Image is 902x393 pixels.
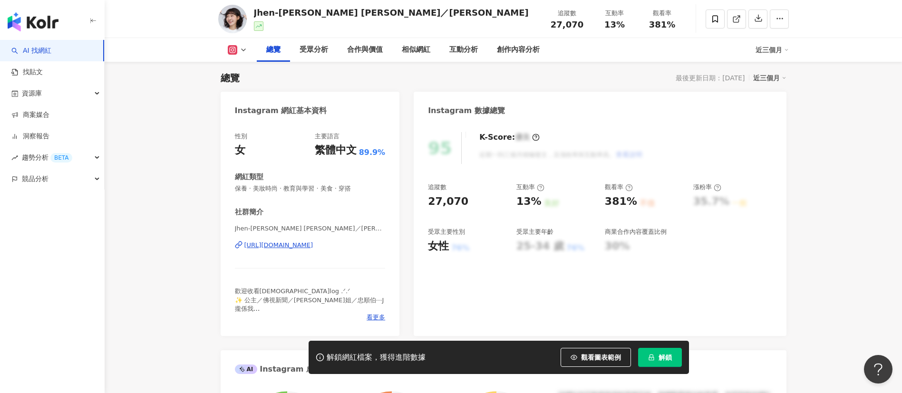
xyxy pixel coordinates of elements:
div: 合作與價值 [347,44,383,56]
div: 受眾主要性別 [428,228,465,236]
div: 繁體中文 [315,143,357,158]
div: Instagram 數據總覽 [428,105,505,116]
div: 近三個月 [753,72,786,84]
span: 解鎖 [659,354,672,361]
div: 女 [235,143,245,158]
div: 觀看率 [644,9,680,18]
span: 13% [604,20,625,29]
div: Jhen-[PERSON_NAME] [PERSON_NAME]／[PERSON_NAME] [254,7,529,19]
div: 總覽 [266,44,281,56]
div: 381% [605,194,637,209]
div: 創作內容分析 [497,44,540,56]
button: 解鎖 [638,348,682,367]
div: K-Score : [479,132,540,143]
div: 漲粉率 [693,183,721,192]
a: 洞察報告 [11,132,49,141]
img: logo [8,12,58,31]
div: 解鎖網紅檔案，獲得進階數據 [327,353,426,363]
div: 互動率 [597,9,633,18]
span: 89.9% [359,147,386,158]
div: 總覽 [221,71,240,85]
span: 資源庫 [22,83,42,104]
div: 近三個月 [756,42,789,58]
span: 27,070 [551,19,583,29]
div: 主要語言 [315,132,339,141]
a: 商案媒合 [11,110,49,120]
div: 網紅類型 [235,172,263,182]
span: 381% [649,20,676,29]
div: BETA [50,153,72,163]
div: 互動率 [516,183,544,192]
a: [URL][DOMAIN_NAME] [235,241,386,249]
div: 受眾分析 [300,44,328,56]
div: 追蹤數 [428,183,446,192]
div: 互動分析 [449,44,478,56]
span: 歡迎收看[DEMOGRAPHIC_DATA]log .ᐟ.ᐟ ✨ 公主／佛視新聞／[PERSON_NAME]姐／忠順伯⋯J攏係我 🍰 生活／穿搭／開箱／唱歌／好好笑⋯珍的Color佛 🫶🏻 合作... [235,288,384,338]
a: 找貼文 [11,67,43,77]
div: 女性 [428,239,449,254]
a: searchAI 找網紅 [11,46,51,56]
div: Instagram 網紅基本資料 [235,105,327,116]
div: 受眾主要年齡 [516,228,553,236]
div: 最後更新日期：[DATE] [676,74,745,82]
span: lock [648,354,655,361]
span: rise [11,154,18,161]
div: 社群簡介 [235,207,263,217]
span: 保養 · 美妝時尚 · 教育與學習 · 美食 · 穿搭 [235,184,386,193]
div: 商業合作內容覆蓋比例 [605,228,667,236]
img: KOL Avatar [218,5,247,33]
span: 觀看圖表範例 [581,354,621,361]
div: 相似網紅 [402,44,430,56]
div: 追蹤數 [549,9,585,18]
div: 13% [516,194,542,209]
button: 觀看圖表範例 [561,348,631,367]
span: 看更多 [367,313,385,322]
span: Jhen-[PERSON_NAME] [PERSON_NAME]／[PERSON_NAME] | jen_ifer_yu [235,224,386,233]
div: [URL][DOMAIN_NAME] [244,241,313,249]
span: 競品分析 [22,168,48,190]
div: 觀看率 [605,183,633,192]
span: 趨勢分析 [22,147,72,168]
div: 性別 [235,132,247,141]
div: 27,070 [428,194,468,209]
